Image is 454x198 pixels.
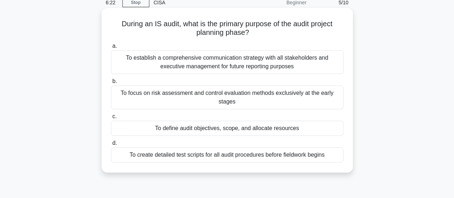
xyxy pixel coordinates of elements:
span: d. [112,140,117,146]
div: To focus on risk assessment and control evaluation methods exclusively at the early stages [111,86,343,109]
span: c. [112,113,117,119]
div: To establish a comprehensive communication strategy with all stakeholders and executive managemen... [111,50,343,74]
span: b. [112,78,117,84]
span: a. [112,43,117,49]
div: To define audit objectives, scope, and allocate resources [111,121,343,136]
div: To create detailed test scripts for all audit procedures before fieldwork begins [111,147,343,162]
h5: During an IS audit, what is the primary purpose of the audit project planning phase? [110,19,344,37]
